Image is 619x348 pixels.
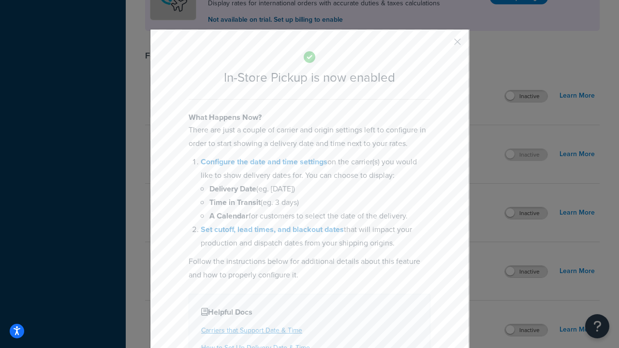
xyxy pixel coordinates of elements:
[189,71,430,85] h2: In-Store Pickup is now enabled
[201,155,430,223] li: on the carrier(s) you would like to show delivery dates for. You can choose to display:
[201,325,302,335] a: Carriers that Support Date & Time
[209,196,430,209] li: (eg. 3 days)
[201,224,344,235] a: Set cutoff, lead times, and blackout dates
[201,223,430,250] li: that will impact your production and dispatch dates from your shipping origins.
[189,123,430,150] p: There are just a couple of carrier and origin settings left to configure in order to start showin...
[209,183,256,194] b: Delivery Date
[209,197,261,208] b: Time in Transit
[201,156,327,167] a: Configure the date and time settings
[209,210,249,221] b: A Calendar
[209,182,430,196] li: (eg. [DATE])
[189,255,430,282] p: Follow the instructions below for additional details about this feature and how to properly confi...
[201,306,418,318] h4: Helpful Docs
[189,112,430,123] h4: What Happens Now?
[209,209,430,223] li: for customers to select the date of the delivery.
